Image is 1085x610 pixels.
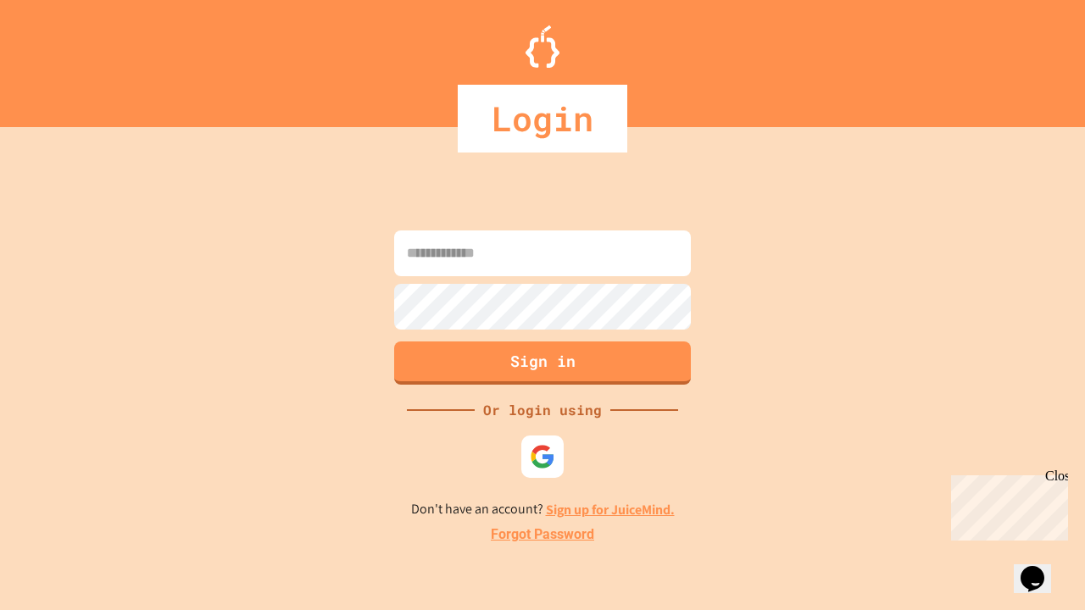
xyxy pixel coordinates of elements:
iframe: chat widget [1014,542,1068,593]
img: google-icon.svg [530,444,555,469]
div: Chat with us now!Close [7,7,117,108]
a: Forgot Password [491,524,594,545]
iframe: chat widget [944,469,1068,541]
div: Login [458,85,627,152]
button: Sign in [394,341,691,385]
div: Or login using [475,400,610,420]
img: Logo.svg [526,25,559,68]
p: Don't have an account? [411,499,675,520]
a: Sign up for JuiceMind. [546,501,675,518]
